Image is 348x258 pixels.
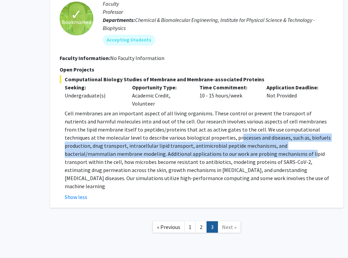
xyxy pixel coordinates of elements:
[261,83,329,108] div: Not Provided
[127,83,194,108] div: Academic Credit, Volunteer
[60,65,334,74] p: Open Projects
[5,228,29,253] iframe: Chat
[207,221,218,233] a: 3
[110,55,164,61] span: No Faculty Information
[157,224,180,230] span: « Previous
[65,109,334,190] p: Cell membranes are an important aspect of all living organisms. These control or prevent the tran...
[65,193,87,201] button: Show less
[199,83,257,91] p: Time Commitment:
[50,214,343,242] nav: Page navigation
[194,83,262,108] div: 10 - 15 hours/week
[132,83,189,91] p: Opportunity Type:
[65,91,122,99] div: Undergraduate(s)
[103,35,155,46] mat-chip: Accepting Students
[60,75,334,83] span: Computational Biology Studies of Membrane and Membrane-associated Proteins
[184,221,196,233] a: 1
[103,8,334,16] p: Professor
[218,221,241,233] a: Next Page
[71,11,82,18] span: ✓
[62,18,91,26] span: Bookmarked
[153,221,185,233] a: Previous
[195,221,207,233] a: 2
[103,17,315,31] span: Chemical & Biomolecular Engineering, Institute for Physical Science & Technology - Biophysics
[266,83,324,91] p: Application Deadline:
[65,83,122,91] p: Seeking:
[60,55,110,61] b: Faculty Information:
[103,17,135,23] b: Departments:
[222,224,236,230] span: Next »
